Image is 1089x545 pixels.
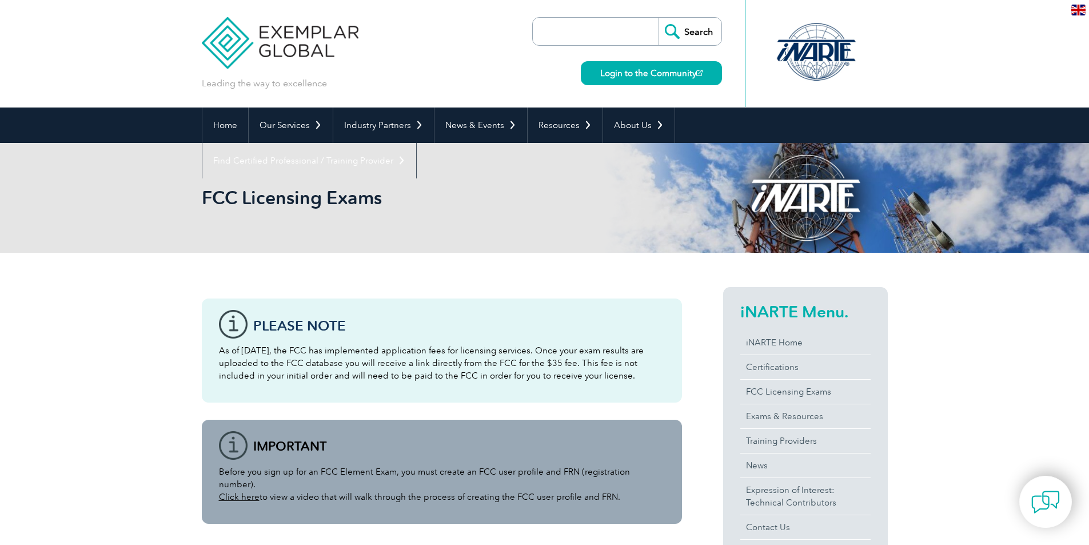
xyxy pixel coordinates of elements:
a: Exams & Resources [740,404,871,428]
img: contact-chat.png [1031,488,1060,516]
a: Training Providers [740,429,871,453]
p: Leading the way to excellence [202,77,327,90]
a: Certifications [740,355,871,379]
a: About Us [603,108,675,143]
a: Expression of Interest:Technical Contributors [740,478,871,515]
input: Search [659,18,721,45]
img: en [1071,5,1086,15]
a: Resources [528,108,603,143]
a: Home [202,108,248,143]
a: Our Services [249,108,333,143]
a: Industry Partners [333,108,434,143]
h2: iNARTE Menu. [740,303,871,321]
p: Before you sign up for an FCC Element Exam, you must create an FCC user profile and FRN (registra... [219,466,665,503]
h3: Please note [253,319,665,333]
p: As of [DATE], the FCC has implemented application fees for licensing services. Once your exam res... [219,344,665,382]
h2: FCC Licensing Exams [202,189,682,207]
a: Click here [219,492,260,502]
img: open_square.png [696,70,703,76]
a: News [740,453,871,478]
a: Find Certified Professional / Training Provider [202,143,416,178]
a: FCC Licensing Exams [740,380,871,404]
a: Contact Us [740,515,871,539]
a: iNARTE Home [740,331,871,355]
a: News & Events [434,108,527,143]
a: Login to the Community [581,61,722,85]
